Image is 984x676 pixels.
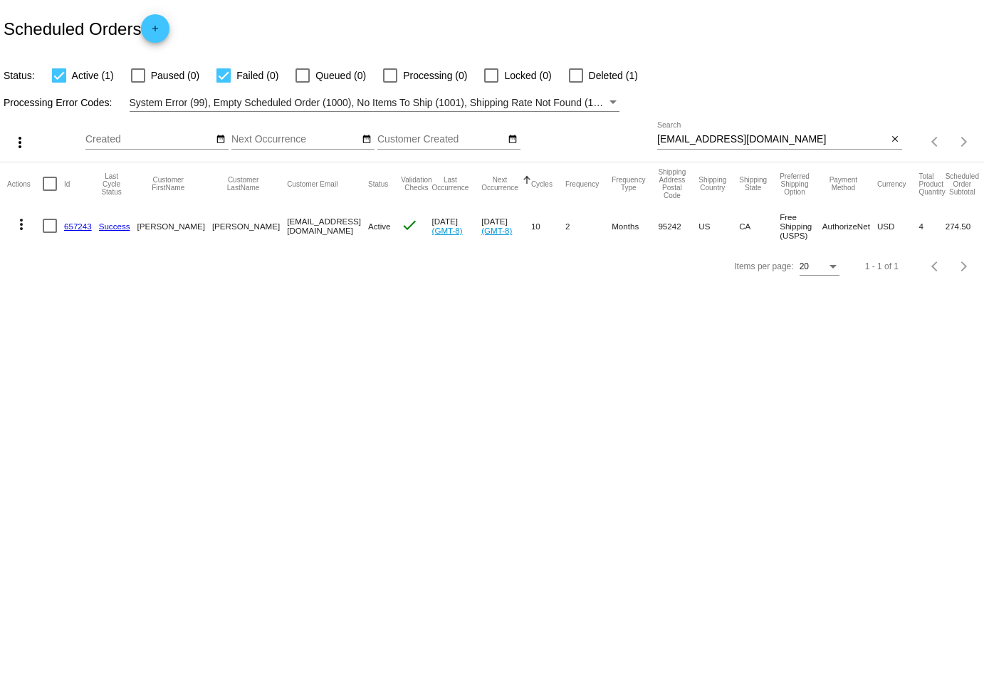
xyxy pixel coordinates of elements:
[780,205,822,246] mat-cell: Free Shipping (USPS)
[147,24,164,41] mat-icon: add
[151,67,199,84] span: Paused (0)
[212,205,287,246] mat-cell: [PERSON_NAME]
[822,205,877,246] mat-cell: AuthorizeNet
[612,176,645,192] button: Change sorting for FrequencyType
[99,222,130,231] a: Success
[612,205,658,246] mat-cell: Months
[698,205,739,246] mat-cell: US
[800,261,809,271] span: 20
[4,97,112,108] span: Processing Error Codes:
[432,226,463,235] a: (GMT-8)
[950,252,978,281] button: Next page
[130,94,620,112] mat-select: Filter by Processing Error Codes
[362,134,372,145] mat-icon: date_range
[890,134,900,145] mat-icon: close
[401,217,418,234] mat-icon: check
[481,176,518,192] button: Change sorting for NextOccurrenceUtc
[137,205,212,246] mat-cell: [PERSON_NAME]
[739,176,767,192] button: Change sorting for ShippingState
[315,67,366,84] span: Queued (0)
[887,132,902,147] button: Clear
[13,216,30,233] mat-icon: more_vert
[877,180,906,188] button: Change sorting for CurrencyIso
[231,134,360,145] input: Next Occurrence
[739,205,780,246] mat-cell: CA
[531,205,565,246] mat-cell: 10
[921,252,950,281] button: Previous page
[531,180,553,188] button: Change sorting for Cycles
[377,134,506,145] input: Customer Created
[216,134,226,145] mat-icon: date_range
[508,134,518,145] mat-icon: date_range
[800,262,839,272] mat-select: Items per page:
[698,176,726,192] button: Change sorting for ShippingCountry
[780,172,810,196] button: Change sorting for PreferredShippingOption
[589,67,638,84] span: Deleted (1)
[236,67,278,84] span: Failed (0)
[565,205,612,246] mat-cell: 2
[658,205,698,246] mat-cell: 95242
[865,261,899,271] div: 1 - 1 of 1
[565,180,599,188] button: Change sorting for Frequency
[4,70,35,81] span: Status:
[946,172,979,196] button: Change sorting for Subtotal
[481,226,512,235] a: (GMT-8)
[368,180,388,188] button: Change sorting for Status
[212,176,274,192] button: Change sorting for CustomerLastName
[950,128,978,156] button: Next page
[921,128,950,156] button: Previous page
[401,162,431,205] mat-header-cell: Validation Checks
[658,168,686,199] button: Change sorting for ShippingPostcode
[64,180,70,188] button: Change sorting for Id
[7,162,43,205] mat-header-cell: Actions
[287,180,337,188] button: Change sorting for CustomerEmail
[403,67,467,84] span: Processing (0)
[287,205,368,246] mat-cell: [EMAIL_ADDRESS][DOMAIN_NAME]
[4,14,169,43] h2: Scheduled Orders
[918,162,945,205] mat-header-cell: Total Product Quantity
[822,176,864,192] button: Change sorting for PaymentMethod.Type
[481,205,531,246] mat-cell: [DATE]
[72,67,114,84] span: Active (1)
[99,172,125,196] button: Change sorting for LastProcessingCycleId
[918,205,945,246] mat-cell: 4
[504,67,551,84] span: Locked (0)
[85,134,214,145] input: Created
[734,261,793,271] div: Items per page:
[657,134,887,145] input: Search
[877,205,919,246] mat-cell: USD
[368,222,391,231] span: Active
[64,222,92,231] a: 657243
[432,205,482,246] mat-cell: [DATE]
[11,134,28,151] mat-icon: more_vert
[137,176,199,192] button: Change sorting for CustomerFirstName
[432,176,469,192] button: Change sorting for LastOccurrenceUtc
